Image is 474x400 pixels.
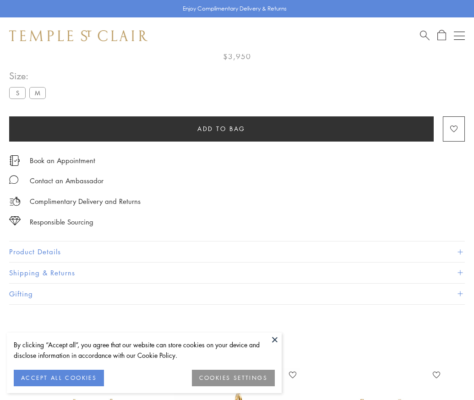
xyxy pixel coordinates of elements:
button: Open navigation [454,30,465,41]
span: Size: [9,68,49,83]
img: icon_sourcing.svg [9,216,21,225]
button: COOKIES SETTINGS [192,370,275,386]
button: Add to bag [9,116,434,142]
img: icon_appointment.svg [9,155,20,166]
a: Book an Appointment [30,155,95,165]
img: icon_delivery.svg [9,196,21,207]
a: Search [420,30,430,41]
button: ACCEPT ALL COOKIES [14,370,104,386]
label: M [29,87,46,99]
label: S [9,87,26,99]
button: Gifting [9,284,465,304]
button: Shipping & Returns [9,263,465,283]
img: Temple St. Clair [9,30,147,41]
div: Responsible Sourcing [30,216,93,228]
p: Enjoy Complimentary Delivery & Returns [183,4,287,13]
a: Open Shopping Bag [437,30,446,41]
button: Product Details [9,241,465,262]
span: Add to bag [197,124,245,134]
div: By clicking “Accept all”, you agree that our website can store cookies on your device and disclos... [14,340,275,361]
img: MessageIcon-01_2.svg [9,175,18,184]
p: Complimentary Delivery and Returns [30,196,141,207]
div: Contact an Ambassador [30,175,104,186]
span: $3,950 [223,50,251,62]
